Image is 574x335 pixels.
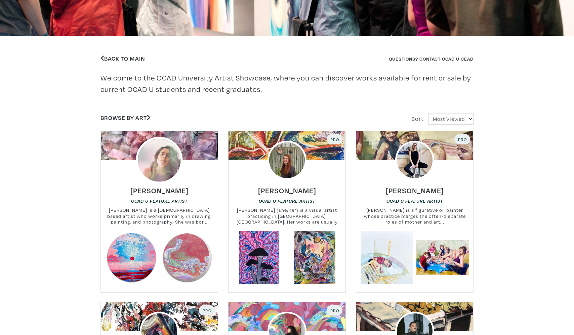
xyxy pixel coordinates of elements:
a: [PERSON_NAME] [258,184,316,192]
a: OCAD U Feature Artist [131,198,188,204]
a: OCAD U Feature Artist [259,198,315,204]
h6: [PERSON_NAME] [130,186,189,195]
small: [PERSON_NAME] is a [DEMOGRAPHIC_DATA] based artist who works primarily in drawing, painting, and ... [101,207,218,225]
span: Pro [202,308,212,313]
a: Browse by Art [100,114,151,122]
a: Back to Main [100,55,145,62]
span: Sort [411,115,423,123]
em: OCAD U Feature Artist [386,198,443,204]
img: phpThumb.php [395,141,434,180]
a: [PERSON_NAME] [386,184,444,192]
em: OCAD U Feature Artist [131,198,188,204]
h6: [PERSON_NAME] [386,186,444,195]
a: OCAD U Feature Artist [386,198,443,204]
img: phpThumb.php [268,141,306,180]
a: [PERSON_NAME] [130,184,189,192]
p: Welcome to the OCAD University Artist Showcase, where you can discover works available for rent o... [100,72,474,95]
em: OCAD U Feature Artist [259,198,315,204]
img: phpThumb.php [136,137,182,184]
span: Pro [330,137,339,142]
h6: [PERSON_NAME] [258,186,316,195]
small: [PERSON_NAME] (she/her) is a visual artist practicing in [GEOGRAPHIC_DATA], [GEOGRAPHIC_DATA]. He... [229,207,345,225]
span: Pro [457,137,467,142]
span: Pro [330,308,339,313]
small: [PERSON_NAME] is a figurative oil painter whose practice merges the often-disparate roles of moth... [356,207,473,225]
a: Questions? Contact OCAD U CEAD [389,56,474,62]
